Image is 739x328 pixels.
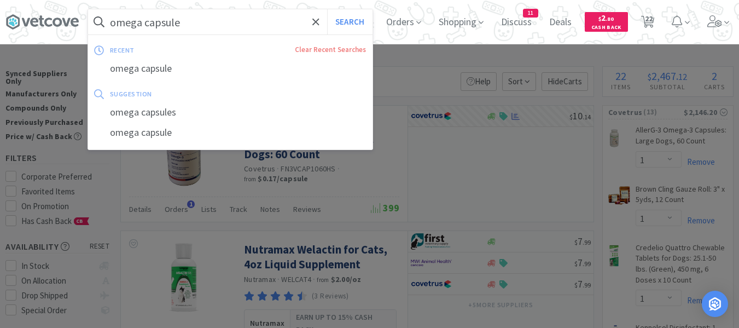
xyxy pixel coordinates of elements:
div: suggestion [110,85,259,102]
input: Search by item, sku, manufacturer, ingredient, size... [88,9,373,34]
span: Cash Back [591,25,621,32]
a: $2.80Cash Back [585,7,628,37]
a: Discuss11 [497,18,536,27]
div: omega capsules [88,102,373,123]
span: . 80 [606,15,614,22]
div: recent [110,42,215,59]
span: $ [598,15,601,22]
div: omega capsule [88,123,373,143]
div: Open Intercom Messenger [702,291,728,317]
a: Clear Recent Searches [295,45,366,54]
a: 22 [637,19,659,28]
span: 2 [598,13,614,23]
div: omega capsule [88,59,373,79]
span: 11 [523,9,538,17]
button: Search [327,9,373,34]
a: Deals [545,18,576,27]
